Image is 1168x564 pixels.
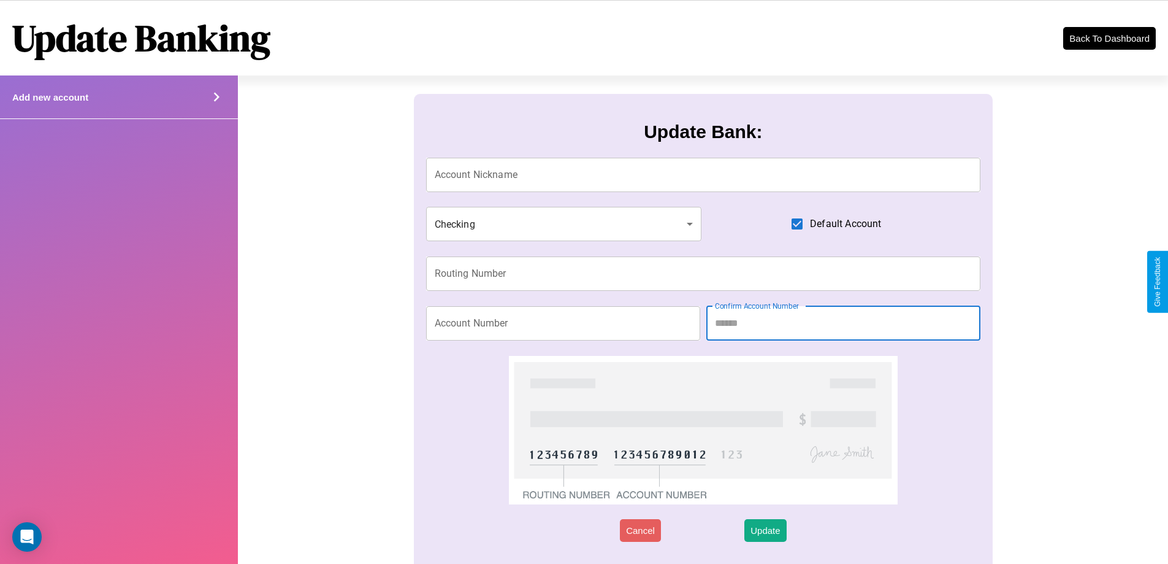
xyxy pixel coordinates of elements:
[744,519,786,542] button: Update
[1063,27,1156,50] button: Back To Dashboard
[1153,257,1162,307] div: Give Feedback
[12,13,270,63] h1: Update Banking
[509,356,897,504] img: check
[644,122,762,142] h3: Update Bank:
[810,217,881,231] span: Default Account
[620,519,661,542] button: Cancel
[426,207,702,241] div: Checking
[12,522,42,552] div: Open Intercom Messenger
[12,92,88,102] h4: Add new account
[715,301,799,311] label: Confirm Account Number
